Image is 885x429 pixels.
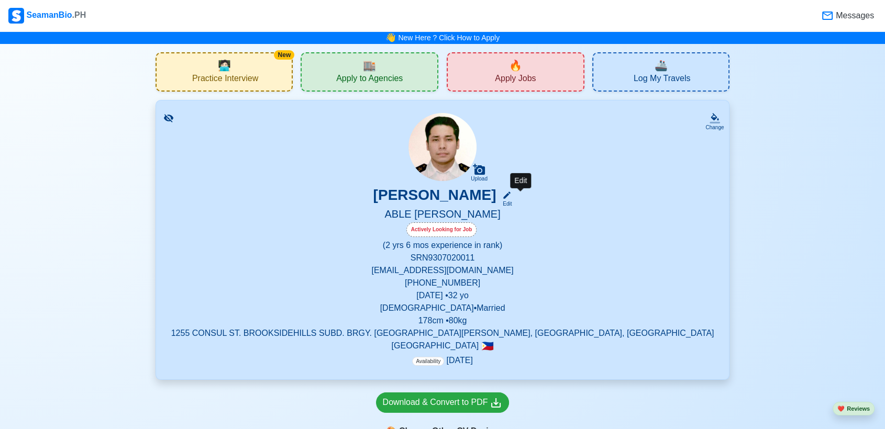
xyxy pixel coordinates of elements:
p: [PHONE_NUMBER] [169,277,717,289]
span: interview [218,58,231,73]
span: new [509,58,522,73]
p: 1255 CONSUL ST. BROOKSIDEHILLS SUBD. BRGY. [GEOGRAPHIC_DATA][PERSON_NAME], [GEOGRAPHIC_DATA], [GE... [169,327,717,340]
p: [DATE] [412,354,472,367]
span: Messages [834,9,874,22]
span: agencies [363,58,376,73]
p: [GEOGRAPHIC_DATA] [169,340,717,352]
p: 178 cm • 80 kg [169,314,717,327]
span: travel [655,58,668,73]
span: Log My Travels [634,73,690,86]
h5: ABLE [PERSON_NAME] [169,208,717,222]
span: heart [837,405,845,412]
a: Download & Convert to PDF [376,392,510,413]
p: [EMAIL_ADDRESS][DOMAIN_NAME] [169,264,717,277]
div: Edit [498,200,512,208]
button: heartReviews [833,402,875,416]
div: Change [705,123,724,131]
p: [DEMOGRAPHIC_DATA] • Married [169,302,717,314]
div: Download & Convert to PDF [383,396,503,409]
div: Edit [510,173,531,188]
span: Availability [412,357,444,366]
h3: [PERSON_NAME] [373,186,496,208]
span: .PH [72,10,86,19]
div: Upload [471,176,488,182]
div: New [274,50,294,60]
p: SRN 9307020011 [169,252,717,264]
span: bell [383,30,398,46]
span: Apply to Agencies [336,73,403,86]
span: Apply Jobs [495,73,536,86]
div: SeamanBio [8,8,86,24]
div: Actively Looking for Job [406,222,477,237]
a: New Here ? Click How to Apply [398,33,500,42]
p: (2 yrs 6 mos experience in rank) [169,239,717,252]
span: Practice Interview [192,73,258,86]
p: [DATE] • 32 yo [169,289,717,302]
span: 🇵🇭 [481,341,494,351]
img: Logo [8,8,24,24]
